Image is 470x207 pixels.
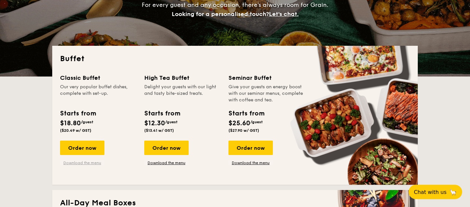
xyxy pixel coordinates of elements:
span: /guest [165,120,178,124]
span: ($13.41 w/ GST) [144,128,174,133]
a: Download the menu [144,160,189,165]
div: High Tea Buffet [144,73,221,82]
span: ($20.49 w/ GST) [60,128,91,133]
span: ($27.90 w/ GST) [228,128,259,133]
span: $25.60 [228,119,250,127]
div: Order now [60,141,104,155]
span: 🦙 [449,188,457,196]
div: Starts from [60,109,96,118]
a: Download the menu [228,160,273,165]
span: /guest [81,120,93,124]
span: /guest [250,120,263,124]
h2: Buffet [60,54,410,64]
span: Let's chat. [269,10,299,18]
button: Chat with us🦙 [409,185,462,199]
div: Give your guests an energy boost with our seminar menus, complete with coffee and tea. [228,84,305,103]
div: Starts from [228,109,264,118]
div: Our very popular buffet dishes, complete with set-up. [60,84,136,103]
div: Order now [144,141,189,155]
div: Delight your guests with our light and tasty bite-sized treats. [144,84,221,103]
span: $12.30 [144,119,165,127]
div: Order now [228,141,273,155]
span: $18.80 [60,119,81,127]
a: Download the menu [60,160,104,165]
div: Seminar Buffet [228,73,305,82]
div: Starts from [144,109,180,118]
div: Classic Buffet [60,73,136,82]
span: Chat with us [414,189,446,195]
